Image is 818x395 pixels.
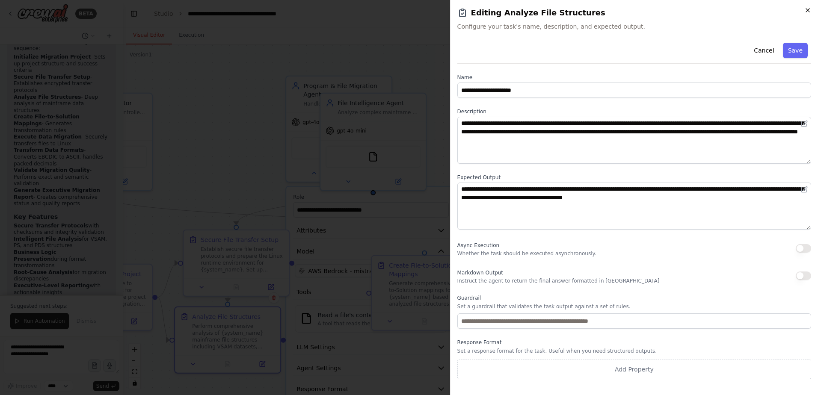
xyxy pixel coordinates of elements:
[457,7,811,19] h2: Editing Analyze File Structures
[457,303,811,310] p: Set a guardrail that validates the task output against a set of rules.
[457,242,499,248] span: Async Execution
[457,108,811,115] label: Description
[457,22,811,31] span: Configure your task's name, description, and expected output.
[799,118,809,129] button: Open in editor
[457,295,811,301] label: Guardrail
[457,250,596,257] p: Whether the task should be executed asynchronously.
[799,184,809,195] button: Open in editor
[749,43,779,58] button: Cancel
[783,43,808,58] button: Save
[457,270,503,276] span: Markdown Output
[457,348,811,354] p: Set a response format for the task. Useful when you need structured outputs.
[457,174,811,181] label: Expected Output
[457,360,811,379] button: Add Property
[457,339,811,346] label: Response Format
[457,277,660,284] p: Instruct the agent to return the final answer formatted in [GEOGRAPHIC_DATA]
[457,74,811,81] label: Name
